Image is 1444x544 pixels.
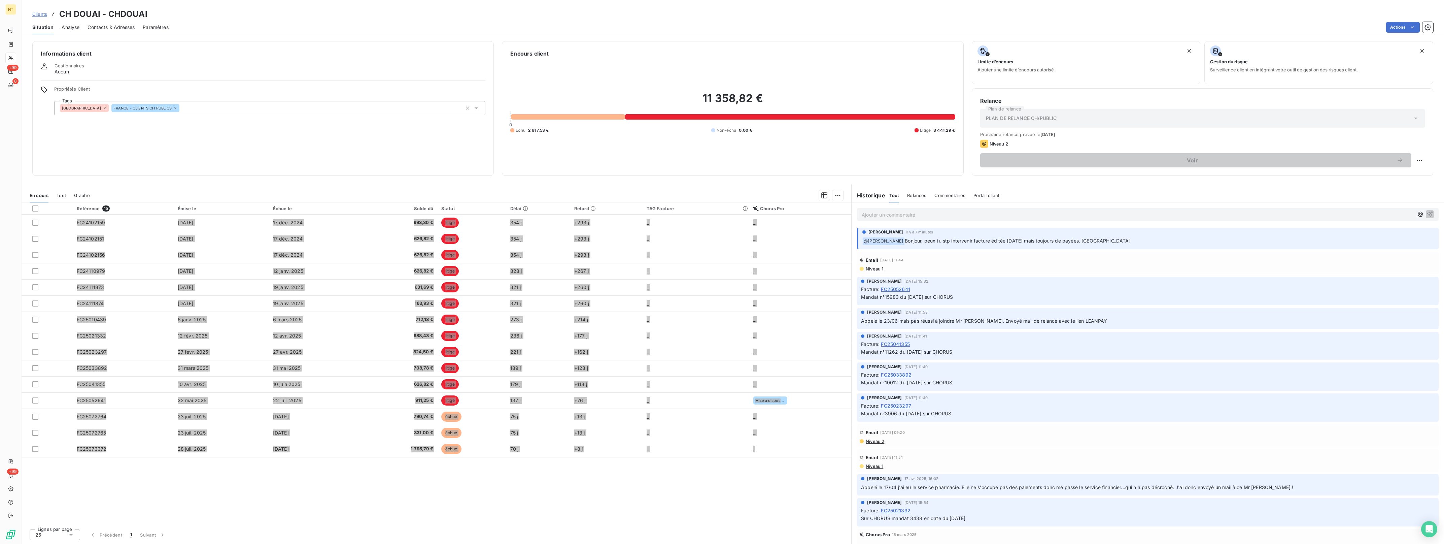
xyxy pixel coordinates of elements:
[510,252,522,258] span: 354 j
[367,413,433,420] span: 790,74 €
[861,349,952,355] span: Mandat n°11262 du [DATE] sur CHORUS
[1386,22,1420,33] button: Actions
[77,317,106,322] span: FC25010439
[977,59,1013,64] span: Limite d’encours
[753,349,755,355] span: _
[178,317,206,322] span: 6 janv. 2025
[32,11,47,18] a: Clients
[59,8,147,20] h3: CH DOUAI - CHDOUAI
[880,430,905,435] span: [DATE] 09:20
[273,206,359,211] div: Échue le
[574,430,585,436] span: +13 j
[77,381,106,387] span: FC25041355
[528,127,549,133] span: 2 917,53 €
[647,365,649,371] span: _
[367,365,433,372] span: 708,78 €
[441,315,459,325] span: litige
[574,300,589,306] span: +260 j
[510,414,518,419] span: 75 j
[861,411,951,416] span: Mandat n°3906 du [DATE] sur CHORUS
[12,78,19,84] span: 8
[881,402,911,409] span: FC25023297
[441,412,461,422] span: échue
[574,206,639,211] div: Retard
[988,158,1397,163] span: Voir
[881,371,912,378] span: FC25033892
[753,236,755,242] span: _
[867,333,902,339] span: [PERSON_NAME]
[510,206,566,211] div: Délai
[574,365,588,371] span: +128 j
[647,349,649,355] span: _
[861,371,880,378] span: Facture :
[441,395,459,406] span: litige
[35,532,41,538] span: 25
[179,105,185,111] input: Ajouter une valeur
[510,92,955,112] h2: 11 358,82 €
[861,294,953,300] span: Mandat n°15983 du [DATE] sur CHORUS
[867,395,902,401] span: [PERSON_NAME]
[441,444,461,454] span: échue
[54,86,485,96] span: Propriétés Client
[510,236,522,242] span: 354 j
[367,300,433,307] span: 163,93 €
[77,446,107,452] span: FC25073372
[55,68,69,75] span: Aucun
[30,193,48,198] span: En cours
[753,300,755,306] span: _
[574,397,586,403] span: +76 j
[866,257,878,263] span: Email
[933,127,955,133] span: 8 441,29 €
[178,397,207,403] span: 22 mai 2025
[367,381,433,388] span: 626,82 €
[880,455,903,459] span: [DATE] 11:51
[5,4,16,15] div: NT
[273,236,303,242] span: 17 déc. 2024
[990,141,1008,147] span: Niveau 2
[866,532,890,537] span: Chorus Pro
[510,50,549,58] h6: Encours client
[178,430,206,436] span: 23 juil. 2025
[865,439,884,444] span: Niveau 2
[972,41,1201,84] button: Limite d’encoursAjouter une limite d’encours autorisé
[178,268,194,274] span: [DATE]
[920,127,931,133] span: Litige
[739,127,752,133] span: 0,00 €
[441,379,459,389] span: litige
[861,484,1293,490] span: Appelé le 17/04 j'ai eu le service pharmacie. Elle ne s'occupe pas des paiements donc me passe le...
[441,347,459,357] span: litige
[647,206,745,211] div: TAG Facture
[861,507,880,514] span: Facture :
[136,528,170,542] button: Suivant
[441,250,459,260] span: litige
[510,333,522,339] span: 236 j
[74,193,90,198] span: Graphe
[367,284,433,291] span: 631,69 €
[574,268,589,274] span: +267 j
[367,349,433,355] span: 824,50 €
[32,11,47,17] span: Clients
[441,206,502,211] div: Statut
[126,528,136,542] button: 1
[516,127,525,133] span: Échu
[178,333,208,339] span: 12 févr. 2025
[77,430,106,436] span: FC25072765
[273,252,303,258] span: 17 déc. 2024
[904,477,938,481] span: 17 avr. 2025, 16:02
[143,24,169,31] span: Paramètres
[178,446,206,452] span: 28 juil. 2025
[905,238,1130,244] span: Bonjour, peux tu stp intervenir facture éditée [DATE] mais toujours de payées. [GEOGRAPHIC_DATA]
[441,266,459,276] span: litige
[980,97,1425,105] h6: Relance
[273,220,303,225] span: 17 déc. 2024
[273,349,302,355] span: 27 avr. 2025
[753,381,755,387] span: _
[441,363,459,373] span: litige
[1040,132,1056,137] span: [DATE]
[574,220,589,225] span: +293 j
[647,236,649,242] span: _
[904,334,927,338] span: [DATE] 11:41
[904,310,928,314] span: [DATE] 11:58
[866,430,878,435] span: Email
[1210,59,1248,64] span: Gestion du risque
